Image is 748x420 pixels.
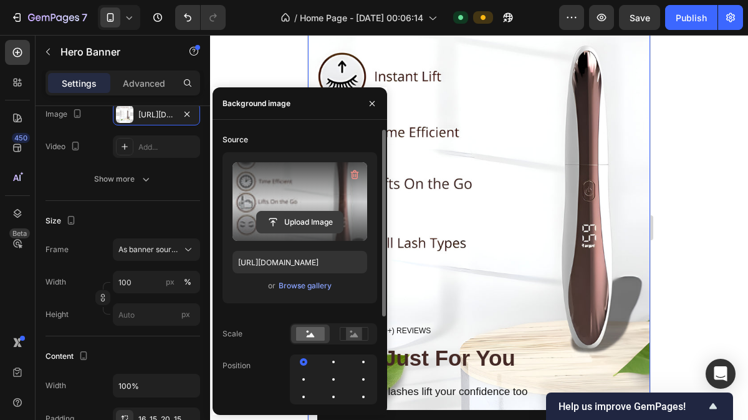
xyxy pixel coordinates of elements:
button: As banner source [113,238,200,261]
span: As banner source [118,244,180,255]
div: Source [223,134,248,145]
div: Scale [223,328,242,339]
div: px [166,276,175,288]
p: Settings [62,77,97,90]
div: Add... [138,142,197,153]
div: Size [46,213,79,230]
p: Advanced [123,77,165,90]
iframe: Design area [308,35,650,420]
span: Save [630,12,650,23]
p: Hero Banner [60,44,166,59]
input: px% [113,271,200,293]
button: Save [619,5,660,30]
div: Show more [94,173,152,185]
div: [URL][DOMAIN_NAME] [138,109,175,120]
label: Frame [46,244,69,255]
label: Height [46,309,69,320]
div: Video [46,139,83,155]
div: Image [46,106,85,123]
button: Show more [46,168,200,190]
button: Upload Image [256,211,343,233]
div: Width [46,380,66,391]
button: 7 [5,5,93,30]
span: Home Page - [DATE] 00:06:14 [300,11,423,24]
span: / [294,11,297,24]
span: Shop curler [140,384,203,394]
div: Background image [223,98,290,109]
div: Content [46,348,91,365]
input: Auto [113,374,199,397]
div: Position [223,360,251,371]
div: Browse gallery [279,280,332,291]
button: <p><span style="color:#FFFFFF;">Shop curler</span></p> [9,375,333,403]
div: Publish [676,11,707,24]
div: Undo/Redo [175,5,226,30]
div: % [184,276,191,288]
span: or [268,278,276,293]
button: px [180,275,195,290]
span: px [181,310,190,319]
p: 7 [82,10,87,25]
button: Browse gallery [278,280,332,292]
div: Open Intercom Messenger [706,359,736,389]
input: px [113,303,200,326]
label: Width [46,276,66,288]
div: 450 [12,133,30,143]
input: https://example.com/image.jpg [233,251,367,273]
div: Beta [9,228,30,238]
button: % [163,275,178,290]
button: Show survey - Help us improve GemPages! [559,399,721,414]
button: Publish [665,5,717,30]
span: Help us improve GemPages! [559,401,706,413]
